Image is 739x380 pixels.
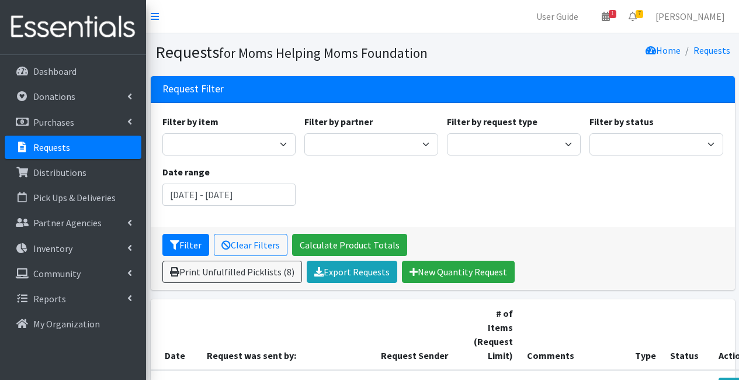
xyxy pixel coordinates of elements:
[162,184,296,206] input: January 1, 2011 - December 31, 2011
[33,192,116,203] p: Pick Ups & Deliveries
[33,91,75,102] p: Donations
[33,141,70,153] p: Requests
[663,299,712,370] th: Status
[33,318,100,330] p: My Organization
[589,115,654,129] label: Filter by status
[200,299,374,370] th: Request was sent by:
[628,299,663,370] th: Type
[33,243,72,254] p: Inventory
[5,312,141,336] a: My Organization
[214,234,287,256] a: Clear Filters
[307,261,397,283] a: Export Requests
[33,217,102,229] p: Partner Agencies
[304,115,373,129] label: Filter by partner
[33,268,81,279] p: Community
[5,60,141,83] a: Dashboard
[693,44,730,56] a: Requests
[219,44,428,61] small: for Moms Helping Moms Foundation
[520,299,628,370] th: Comments
[402,261,515,283] a: New Quantity Request
[292,234,407,256] a: Calculate Product Totals
[527,5,588,28] a: User Guide
[592,5,619,28] a: 1
[162,83,224,95] h3: Request Filter
[467,299,520,370] th: # of Items (Request Limit)
[5,237,141,260] a: Inventory
[5,110,141,134] a: Purchases
[619,5,646,28] a: 7
[374,299,467,370] th: Request Sender
[5,136,141,159] a: Requests
[5,262,141,285] a: Community
[33,167,86,178] p: Distributions
[162,261,302,283] a: Print Unfulfilled Picklists (8)
[151,299,200,370] th: Date
[33,65,77,77] p: Dashboard
[5,161,141,184] a: Distributions
[609,10,616,18] span: 1
[162,165,210,179] label: Date range
[636,10,643,18] span: 7
[646,5,734,28] a: [PERSON_NAME]
[447,115,537,129] label: Filter by request type
[33,116,74,128] p: Purchases
[33,293,66,305] p: Reports
[5,186,141,209] a: Pick Ups & Deliveries
[5,85,141,108] a: Donations
[5,211,141,234] a: Partner Agencies
[162,234,209,256] button: Filter
[5,287,141,310] a: Reports
[162,115,218,129] label: Filter by item
[646,44,681,56] a: Home
[155,42,439,63] h1: Requests
[5,8,141,47] img: HumanEssentials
